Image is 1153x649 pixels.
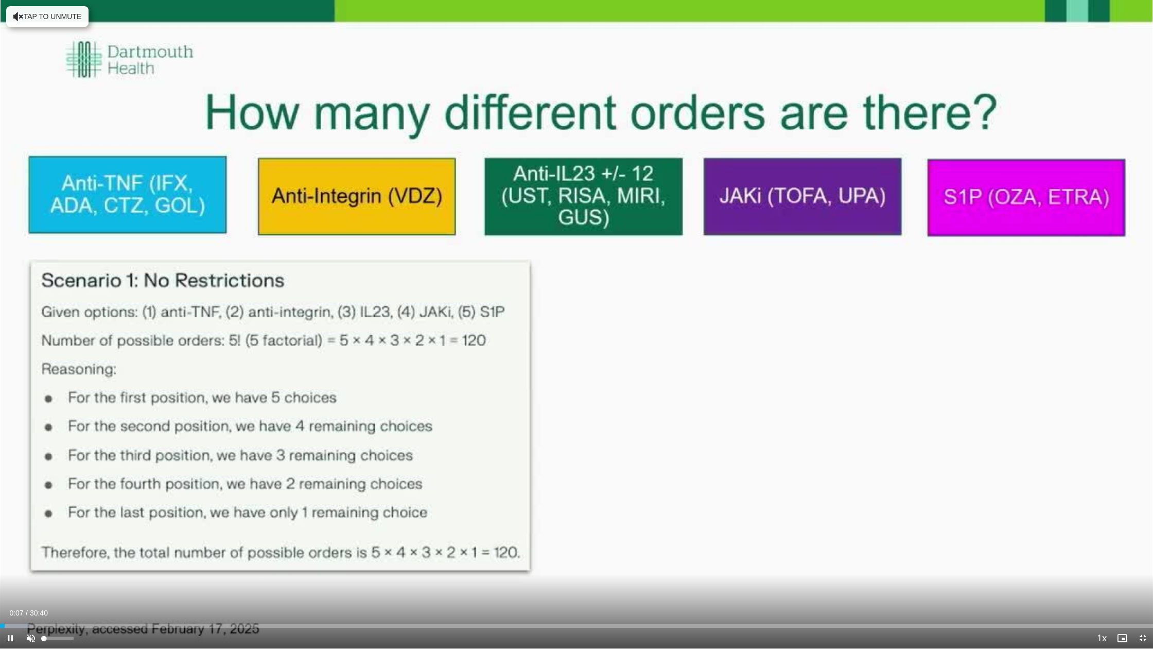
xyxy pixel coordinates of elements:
button: Enable picture-in-picture mode [1112,628,1132,648]
button: Exit Fullscreen [1132,628,1153,648]
button: Tap to unmute [6,6,89,27]
span: / [26,609,28,617]
span: 30:40 [30,609,48,617]
div: Volume Level [44,637,73,640]
span: 0:07 [9,609,23,617]
button: Playback Rate [1091,628,1112,648]
button: Unmute [21,628,41,648]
